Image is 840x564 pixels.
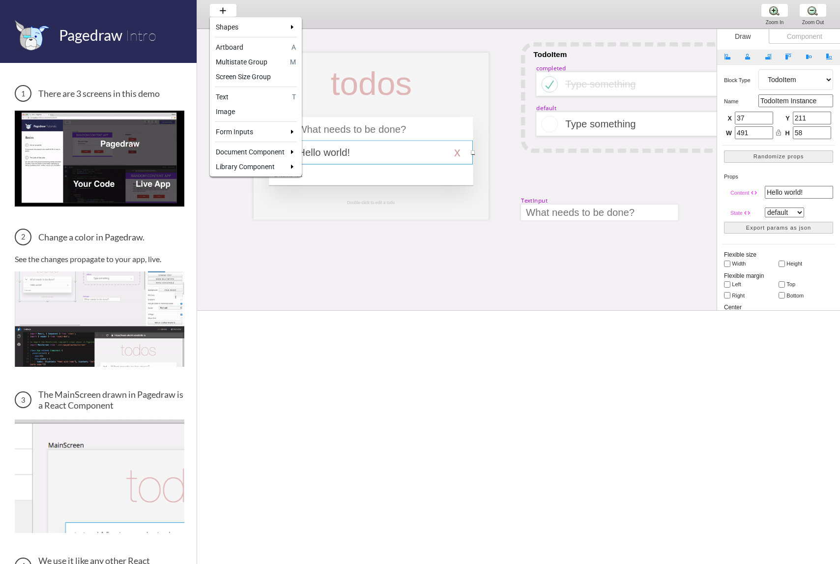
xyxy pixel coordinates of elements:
[216,107,296,117] div: Image
[290,57,296,67] span: M
[216,42,288,52] div: Artboard
[216,127,285,137] div: Form Inputs
[216,162,285,172] div: Library Component
[291,42,296,52] span: A
[216,22,285,32] div: Shapes
[216,57,287,67] div: Multistate Group
[216,147,285,157] div: Document Component
[216,92,289,102] div: Text
[216,72,296,82] div: Screen Size Group
[292,92,296,102] span: T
